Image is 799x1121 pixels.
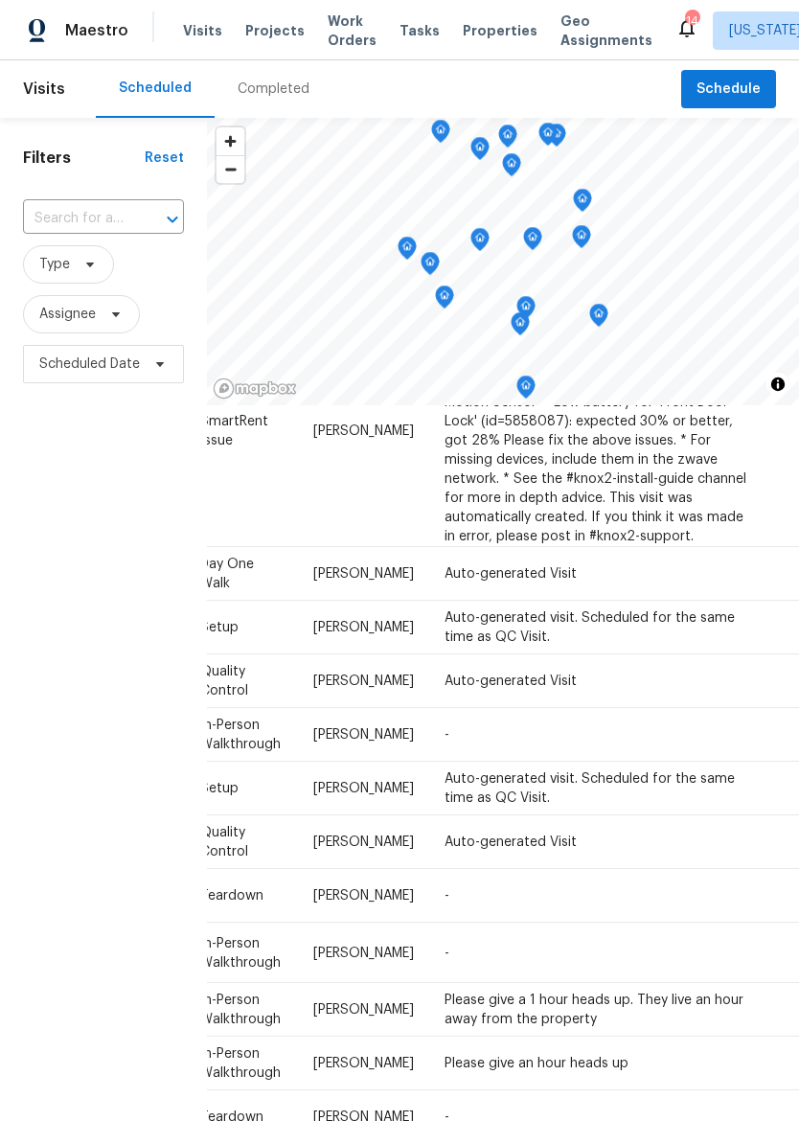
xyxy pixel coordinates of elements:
[523,227,542,257] div: Map marker
[39,305,96,324] span: Assignee
[65,21,128,40] span: Maestro
[516,376,536,405] div: Map marker
[200,719,281,751] span: In-Person Walkthrough
[470,137,490,167] div: Map marker
[23,204,130,234] input: Search for an address...
[445,946,449,959] span: -
[516,296,536,326] div: Map marker
[445,835,577,849] span: Auto-generated Visit
[200,414,268,446] span: SmartRent Issue
[511,312,530,342] div: Map marker
[313,782,414,795] span: [PERSON_NAME]
[213,377,297,400] a: Mapbox homepage
[200,826,248,858] span: Quality Control
[238,80,309,99] div: Completed
[685,11,698,31] div: 14
[200,665,248,698] span: Quality Control
[200,782,239,795] span: Setup
[445,772,735,805] span: Auto-generated visit. Scheduled for the same time as QC Visit.
[313,946,414,959] span: [PERSON_NAME]
[313,889,414,903] span: [PERSON_NAME]
[23,68,65,110] span: Visits
[23,149,145,168] h1: Filters
[573,189,592,218] div: Map marker
[398,237,417,266] div: Map marker
[421,252,440,282] div: Map marker
[217,156,244,183] span: Zoom out
[200,558,254,590] span: Day One Walk
[145,149,184,168] div: Reset
[445,318,749,542] span: The security system configuration has the following errors: * Missing expected device 'Smart Bulb...
[681,70,776,109] button: Schedule
[313,835,414,849] span: [PERSON_NAME]
[696,78,761,102] span: Schedule
[572,225,591,255] div: Map marker
[159,206,186,233] button: Open
[445,611,735,644] span: Auto-generated visit. Scheduled for the same time as QC Visit.
[766,373,789,396] button: Toggle attribution
[200,994,281,1026] span: In-Person Walkthrough
[470,228,490,258] div: Map marker
[245,21,305,40] span: Projects
[200,936,281,969] span: In-Person Walkthrough
[313,728,414,742] span: [PERSON_NAME]
[589,304,608,333] div: Map marker
[39,255,70,274] span: Type
[200,1047,281,1080] span: In-Person Walkthrough
[313,567,414,581] span: [PERSON_NAME]
[313,423,414,437] span: [PERSON_NAME]
[431,120,450,149] div: Map marker
[313,1003,414,1017] span: [PERSON_NAME]
[217,155,244,183] button: Zoom out
[560,11,652,50] span: Geo Assignments
[445,889,449,903] span: -
[445,675,577,688] span: Auto-generated Visit
[39,355,140,374] span: Scheduled Date
[445,994,743,1026] span: Please give a 1 hour heads up. They live an hour away from the property
[538,123,558,152] div: Map marker
[200,889,263,903] span: Teardown
[445,567,577,581] span: Auto-generated Visit
[217,127,244,155] button: Zoom in
[313,675,414,688] span: [PERSON_NAME]
[183,21,222,40] span: Visits
[463,21,537,40] span: Properties
[313,1057,414,1070] span: [PERSON_NAME]
[445,1057,628,1070] span: Please give an hour heads up
[399,24,440,37] span: Tasks
[772,374,784,395] span: Toggle attribution
[119,79,192,98] div: Scheduled
[502,153,521,183] div: Map marker
[435,286,454,315] div: Map marker
[498,125,517,154] div: Map marker
[328,11,377,50] span: Work Orders
[313,621,414,634] span: [PERSON_NAME]
[200,621,239,634] span: Setup
[445,728,449,742] span: -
